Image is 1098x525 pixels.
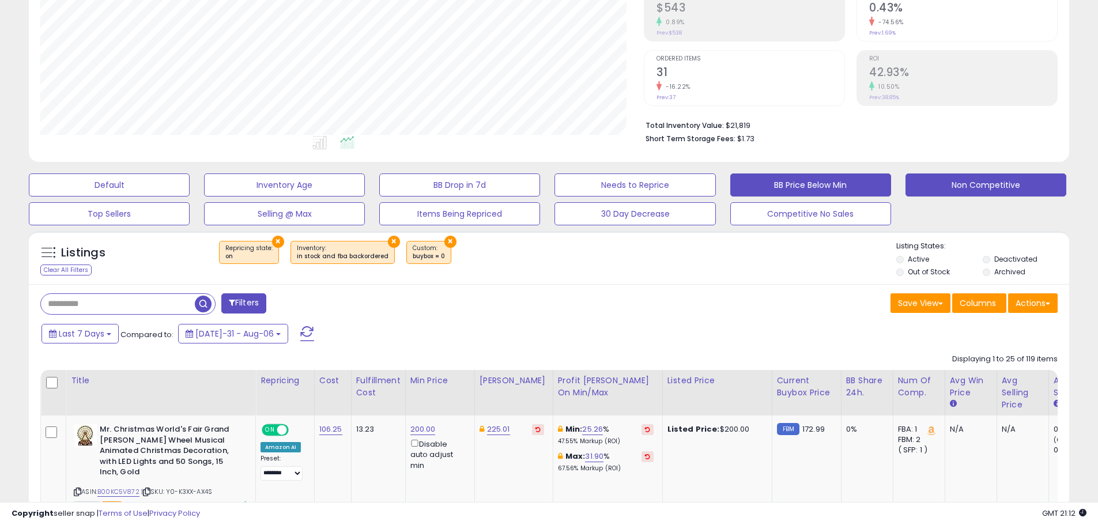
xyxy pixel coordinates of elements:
span: Ordered Items [656,56,844,62]
div: Current Buybox Price [777,375,836,399]
button: × [272,236,284,248]
label: Active [908,254,929,264]
a: Terms of Use [99,508,148,519]
h2: 42.93% [869,66,1057,81]
div: % [558,451,654,473]
div: Num of Comp. [898,375,940,399]
small: FBM [777,423,799,435]
div: Avg Win Price [950,375,992,399]
label: Deactivated [994,254,1037,264]
span: | SKU: Y0-K3XX-AX4S [141,487,212,496]
div: 13.23 [356,424,397,435]
div: Preset: [261,455,305,481]
strong: Copyright [12,508,54,519]
span: FBA [102,501,122,511]
div: % [558,424,654,445]
button: [DATE]-31 - Aug-06 [178,324,288,343]
span: 172.99 [802,424,825,435]
button: Filters [221,293,266,314]
button: Actions [1008,293,1058,313]
p: 67.56% Markup (ROI) [558,464,654,473]
div: $200.00 [667,424,763,435]
a: 31.90 [585,451,603,462]
b: Max: [565,451,586,462]
div: in stock and fba backordered [297,252,388,260]
small: -16.22% [662,82,691,91]
button: Save View [891,293,950,313]
a: 106.25 [319,424,342,435]
div: Disable auto adjust min [410,437,466,471]
div: Fulfillment Cost [356,375,401,399]
div: 0% [846,424,884,435]
small: Avg BB Share. [1054,399,1061,409]
span: $1.73 [737,133,754,144]
small: 10.50% [874,82,899,91]
span: Columns [960,297,996,309]
h5: Listings [61,245,105,261]
span: OFF [287,425,305,435]
span: Custom: [413,244,445,261]
small: Prev: $538 [656,29,682,36]
span: Last 7 Days [59,328,104,339]
span: Repricing state : [225,244,273,261]
b: Min: [565,424,583,435]
div: Displaying 1 to 25 of 119 items [952,354,1058,365]
button: Columns [952,293,1006,313]
small: (0%) [1054,435,1070,444]
button: Items Being Repriced [379,202,540,225]
span: ROI [869,56,1057,62]
button: Inventory Age [204,173,365,197]
button: Selling @ Max [204,202,365,225]
label: Out of Stock [908,267,950,277]
div: [PERSON_NAME] [480,375,548,387]
button: BB Price Below Min [730,173,891,197]
span: Compared to: [120,329,173,340]
div: Title [71,375,251,387]
button: 30 Day Decrease [554,202,715,225]
span: All listings currently available for purchase on Amazon [74,501,100,511]
div: Repricing [261,375,310,387]
small: 0.89% [662,18,685,27]
div: ( SFP: 1 ) [898,445,936,455]
th: The percentage added to the cost of goods (COGS) that forms the calculator for Min & Max prices. [553,370,662,416]
button: Top Sellers [29,202,190,225]
div: Profit [PERSON_NAME] on Min/Max [558,375,658,399]
a: Privacy Policy [149,508,200,519]
h2: 0.43% [869,1,1057,17]
div: Listed Price [667,375,767,387]
button: Needs to Reprice [554,173,715,197]
div: Amazon AI [261,442,301,452]
div: Cost [319,375,346,387]
button: Competitive No Sales [730,202,891,225]
div: buybox = 0 [413,252,445,260]
img: 61BJTf2ll5L._SL40_.jpg [74,424,97,447]
b: Mr. Christmas World's Fair Grand [PERSON_NAME] Wheel Musical Animated Christmas Decoration, with ... [100,424,240,481]
span: ON [263,425,277,435]
small: Prev: 38.85% [869,94,899,101]
div: Avg BB Share [1054,375,1096,399]
div: FBA: 1 [898,424,936,435]
span: Inventory : [297,244,388,261]
div: on [225,252,273,260]
div: FBM: 2 [898,435,936,445]
div: seller snap | | [12,508,200,519]
div: Clear All Filters [40,265,92,275]
p: 47.55% Markup (ROI) [558,437,654,445]
a: 25.26 [582,424,603,435]
a: 225.01 [487,424,510,435]
button: Non Competitive [905,173,1066,197]
small: Avg Win Price. [950,399,957,409]
small: -74.56% [874,18,904,27]
div: BB Share 24h. [846,375,888,399]
button: × [444,236,456,248]
li: $21,819 [646,118,1049,131]
label: Archived [994,267,1025,277]
small: Prev: 1.69% [869,29,896,36]
b: Total Inventory Value: [646,120,724,130]
a: 200.00 [410,424,436,435]
span: 2025-08-14 21:12 GMT [1042,508,1086,519]
div: N/A [950,424,988,435]
b: Short Term Storage Fees: [646,134,735,143]
small: Prev: 37 [656,94,676,101]
b: Listed Price: [667,424,720,435]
